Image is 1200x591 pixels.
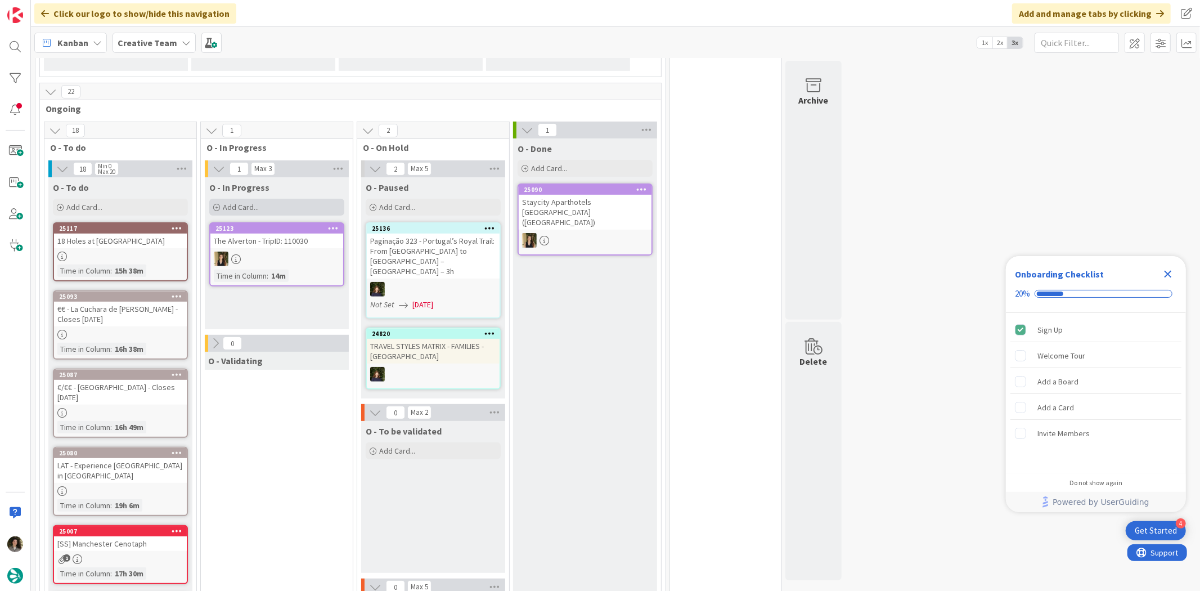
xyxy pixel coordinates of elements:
span: 0 [223,337,242,350]
i: Not Set [370,299,394,310]
img: MC [370,367,385,382]
div: 25090 [519,185,651,195]
div: Max 5 [411,166,428,172]
span: : [110,265,112,277]
div: The Alverton - TripID: 110030 [210,234,343,248]
span: 1x [977,37,992,48]
img: SP [522,233,537,248]
div: Time in Column [57,343,110,355]
span: Add Card... [531,163,567,173]
div: 24820 [367,329,500,339]
div: Archive [799,93,829,107]
span: : [267,270,268,282]
div: Welcome Tour [1037,349,1085,362]
div: 25136Paginação 323 - Portugal’s Royal Trail: From [GEOGRAPHIC_DATA] to [GEOGRAPHIC_DATA] – [GEOGR... [367,223,500,279]
div: Checklist progress: 20% [1015,289,1177,299]
div: Invite Members [1037,427,1090,440]
input: Quick Filter... [1035,33,1119,53]
div: Delete [800,355,828,368]
div: 25093 [59,293,187,301]
span: 18 [66,124,85,137]
div: Checklist items [1006,313,1186,471]
div: Do not show again [1069,478,1122,487]
div: 2511718 Holes at [GEOGRAPHIC_DATA] [54,223,187,248]
div: 16h 49m [112,421,146,433]
div: MC [367,367,500,382]
div: Get Started [1135,525,1177,536]
img: avatar [7,568,23,584]
div: Sign Up is complete. [1010,317,1181,342]
span: Support [24,2,51,15]
div: 25123The Alverton - TripID: 110030 [210,223,343,248]
span: Add Card... [379,446,415,456]
img: Visit kanbanzone.com [7,7,23,23]
div: LAT - Experience [GEOGRAPHIC_DATA] in [GEOGRAPHIC_DATA] [54,458,187,483]
div: 25136 [372,225,500,232]
span: : [110,421,112,433]
span: O - Validating [208,355,263,366]
div: 19h 6m [112,499,142,512]
span: O - To be validated [366,426,442,437]
div: Staycity Aparthotels [GEOGRAPHIC_DATA] ([GEOGRAPHIC_DATA]) [519,195,651,230]
div: Add and manage tabs by clicking [1012,3,1171,24]
span: Add Card... [223,202,259,212]
span: 2 [379,124,398,137]
div: 25117 [54,223,187,234]
div: 15h 38m [112,265,146,277]
div: 16h 38m [112,343,146,355]
div: Time in Column [214,270,267,282]
div: Onboarding Checklist [1015,267,1104,281]
span: O - To do [53,182,89,193]
div: 4 [1176,518,1186,529]
div: SP [519,233,651,248]
div: Footer [1006,492,1186,512]
div: 25123 [215,225,343,232]
span: O - In Progress [209,182,269,193]
div: 25087 [59,371,187,379]
div: 14m [268,270,289,282]
span: O - In Progress [206,142,339,153]
span: Powered by UserGuiding [1053,495,1149,509]
div: Checklist Container [1006,256,1186,512]
div: Max 3 [254,166,272,172]
span: Add Card... [66,202,102,212]
span: Ongoing [46,103,647,114]
div: €/€€ - [GEOGRAPHIC_DATA] - Closes [DATE] [54,380,187,405]
div: 25007[SS] Manchester Cenotaph [54,526,187,551]
div: Max 5 [411,584,428,590]
div: Time in Column [57,499,110,512]
div: Add a Card [1037,401,1074,414]
div: 17h 30m [112,567,146,580]
div: 25080 [59,449,187,457]
div: Add a Board [1037,375,1078,388]
div: SP [210,252,343,266]
div: 25090 [524,186,651,194]
span: 18 [73,162,92,176]
div: 24820 [372,330,500,338]
span: [DATE] [412,299,433,311]
img: MC [370,282,385,297]
a: Powered by UserGuiding [1012,492,1180,512]
div: 25093 [54,292,187,302]
b: Creative Team [118,37,177,48]
div: Max 20 [98,169,115,174]
img: SP [214,252,228,266]
div: 25007 [59,527,187,535]
span: : [110,499,112,512]
div: Time in Column [57,265,110,277]
span: 1 [538,123,557,137]
div: Click our logo to show/hide this navigation [34,3,236,24]
div: Paginação 323 - Portugal’s Royal Trail: From [GEOGRAPHIC_DATA] to [GEOGRAPHIC_DATA] – [GEOGRAPHIC... [367,234,500,279]
div: 25087€/€€ - [GEOGRAPHIC_DATA] - Closes [DATE] [54,370,187,405]
div: 25080LAT - Experience [GEOGRAPHIC_DATA] in [GEOGRAPHIC_DATA] [54,448,187,483]
div: 25136 [367,223,500,234]
span: : [110,567,112,580]
span: Add Card... [379,202,415,212]
div: 25080 [54,448,187,458]
div: Open Get Started checklist, remaining modules: 4 [1126,521,1186,540]
div: Min 0 [98,163,111,169]
div: Close Checklist [1159,265,1177,283]
div: 24820TRAVEL STYLES MATRIX - FAMILIES - [GEOGRAPHIC_DATA] [367,329,500,364]
div: 25007 [54,526,187,536]
div: Max 2 [411,410,428,415]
